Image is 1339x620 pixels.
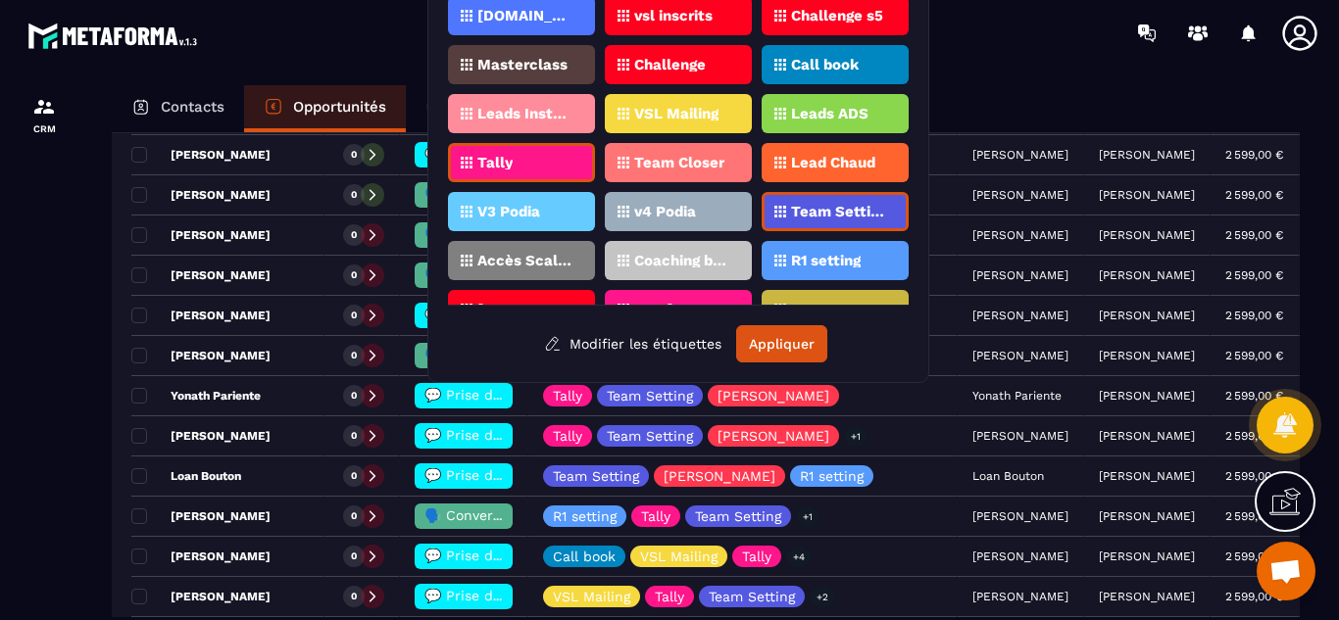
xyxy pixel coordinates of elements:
span: 💬 Prise de contact effectué [424,427,620,443]
span: 💬 Prise de contact effectué [424,467,620,483]
span: 💬 Prise de contact effectué [424,387,620,403]
span: 🗣️ Conversation en cours [424,266,598,282]
p: 2 599,00 € [1225,309,1283,322]
p: Tally [655,590,684,603]
p: Team Setting [695,509,781,523]
p: 0 [351,268,357,282]
p: [PERSON_NAME] [718,429,829,443]
p: +1 [796,506,819,527]
p: [PERSON_NAME] [131,187,271,203]
p: [PERSON_NAME] [131,548,271,564]
p: VSL Mailing [553,590,630,603]
p: [PERSON_NAME] [477,303,572,316]
span: 💬 Prise de contact effectué [424,307,620,322]
p: +2 [810,587,835,607]
p: Reprogrammé [791,303,886,316]
p: Yonath Pariente [131,388,261,404]
p: [PERSON_NAME] [718,389,829,403]
p: Opportunités [293,98,386,116]
p: [PERSON_NAME] [1099,268,1195,282]
p: 0 [351,429,357,443]
p: +1 [844,426,868,447]
p: Leads ADS [791,107,868,120]
p: Tally [553,389,582,403]
a: Tâches [406,85,524,132]
span: 🗣️ Conversation en cours [424,347,598,362]
p: 2 599,00 € [1225,268,1283,282]
p: 0 [351,188,357,202]
p: [PERSON_NAME] [664,469,775,483]
p: +4 [786,547,812,567]
p: CRM [5,123,83,134]
p: Call book [791,58,859,72]
span: 🗣️ Conversation en cours [424,226,598,242]
p: 0 [351,148,357,162]
a: Contacts [112,85,244,132]
p: Call book [553,549,616,563]
p: 0 [351,549,357,563]
p: 0 [351,509,357,523]
p: [PERSON_NAME] [131,227,271,243]
p: VSL Mailing [640,549,718,563]
span: 🗣️ Conversation en cours [424,186,598,202]
p: [PERSON_NAME] [1099,590,1195,603]
p: 2 599,00 € [1225,429,1283,443]
p: 2 599,00 € [1225,509,1283,523]
p: [PERSON_NAME] [1099,349,1195,362]
p: [PERSON_NAME] [131,508,271,524]
span: 💬 Prise de contact effectué [424,146,620,162]
p: 0 [351,590,357,603]
p: [PERSON_NAME] [1099,389,1195,403]
p: 0 [351,389,357,403]
p: Tally [477,156,513,169]
p: Contacts [161,98,224,116]
p: R1 setting [553,509,617,523]
p: 2 599,00 € [1225,148,1283,162]
p: [PERSON_NAME] [131,589,271,604]
button: Appliquer [736,325,827,362]
p: [PERSON_NAME] [131,267,271,283]
p: Team Closer [634,156,724,169]
p: [PERSON_NAME] [131,308,271,323]
p: R1 setting [791,254,861,267]
p: 0 [351,228,357,242]
p: Accès Scaler Podia [477,254,572,267]
p: 2 599,00 € [1225,349,1283,362]
p: Challenge [634,58,706,72]
p: R1 setting [800,469,864,483]
p: Team Setting [709,590,795,603]
p: [PERSON_NAME] [1099,469,1195,483]
img: formation [32,95,56,119]
img: logo [27,18,204,54]
p: V3 Podia [477,205,540,218]
a: Opportunités [244,85,406,132]
p: Masterclass [477,58,568,72]
p: [PERSON_NAME] [131,348,271,363]
p: v4 Podia [634,205,696,218]
p: Tally [742,549,771,563]
p: VSL Mailing [634,107,719,120]
p: [PERSON_NAME] [1099,429,1195,443]
p: [PERSON_NAME] [1099,188,1195,202]
p: vsl inscrits [634,9,713,23]
p: [PERSON_NAME] [1099,148,1195,162]
p: [PERSON_NAME] [1099,309,1195,322]
p: [PERSON_NAME] [1099,228,1195,242]
p: Team Setting [607,429,693,443]
p: Lead Chaud [791,156,875,169]
p: Team Setting [791,205,886,218]
span: 💬 Prise de contact effectué [424,548,620,563]
p: Challenge s5 [791,9,883,23]
p: Leads Instagram [477,107,572,120]
p: 2 599,00 € [1225,228,1283,242]
div: Ouvrir le chat [1257,542,1315,600]
p: 0 [351,309,357,322]
p: SET [PERSON_NAME] [634,303,729,316]
p: 0 [351,349,357,362]
p: Tally [553,429,582,443]
p: 2 599,00 € [1225,389,1283,403]
p: [DOMAIN_NAME] [477,9,572,23]
span: 💬 Prise de contact effectué [424,588,620,603]
p: Team Setting [553,469,639,483]
p: [PERSON_NAME] [1099,509,1195,523]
